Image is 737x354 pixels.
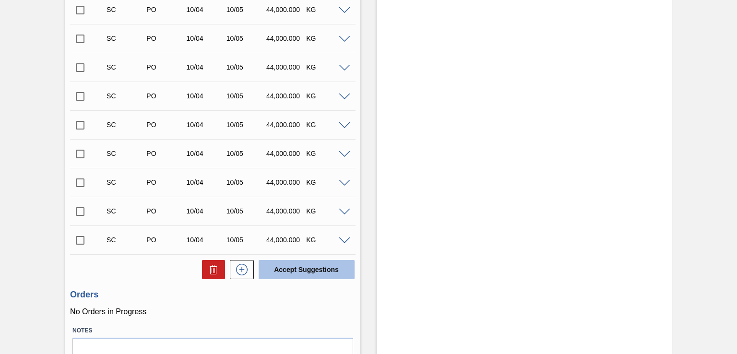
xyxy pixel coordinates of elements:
div: 10/04/2025 [184,207,228,215]
div: 10/04/2025 [184,236,228,244]
div: Purchase order [144,92,188,100]
div: Purchase order [144,35,188,42]
div: 44,000.000 [264,6,308,13]
div: Suggestion Created [104,207,148,215]
div: KG [304,63,347,71]
div: KG [304,178,347,186]
div: Suggestion Created [104,178,148,186]
div: 44,000.000 [264,63,308,71]
div: Purchase order [144,150,188,157]
div: Purchase order [144,178,188,186]
div: Purchase order [144,121,188,129]
div: 44,000.000 [264,121,308,129]
div: Suggestion Created [104,150,148,157]
div: 44,000.000 [264,236,308,244]
div: Suggestion Created [104,6,148,13]
div: 10/04/2025 [184,63,228,71]
div: 44,000.000 [264,35,308,42]
div: Suggestion Created [104,121,148,129]
div: New suggestion [225,260,254,279]
div: 10/04/2025 [184,121,228,129]
div: Suggestion Created [104,35,148,42]
div: 10/05/2025 [224,35,268,42]
div: 10/04/2025 [184,35,228,42]
div: 10/05/2025 [224,207,268,215]
button: Accept Suggestions [259,260,355,279]
div: 44,000.000 [264,178,308,186]
div: 10/05/2025 [224,121,268,129]
div: 10/04/2025 [184,150,228,157]
div: 10/05/2025 [224,150,268,157]
div: KG [304,35,347,42]
div: 44,000.000 [264,150,308,157]
div: Delete Suggestions [197,260,225,279]
div: KG [304,236,347,244]
div: 10/04/2025 [184,6,228,13]
div: KG [304,150,347,157]
div: 10/05/2025 [224,92,268,100]
div: 10/05/2025 [224,63,268,71]
label: Notes [72,324,353,338]
div: 10/04/2025 [184,178,228,186]
div: Purchase order [144,207,188,215]
div: 10/05/2025 [224,236,268,244]
div: 10/05/2025 [224,178,268,186]
div: Accept Suggestions [254,259,356,280]
div: 10/05/2025 [224,6,268,13]
div: KG [304,6,347,13]
div: KG [304,92,347,100]
div: 44,000.000 [264,92,308,100]
div: Suggestion Created [104,236,148,244]
h3: Orders [70,290,355,300]
div: Purchase order [144,63,188,71]
div: Suggestion Created [104,92,148,100]
div: 44,000.000 [264,207,308,215]
div: Purchase order [144,6,188,13]
div: KG [304,207,347,215]
div: KG [304,121,347,129]
div: Purchase order [144,236,188,244]
div: 10/04/2025 [184,92,228,100]
p: No Orders in Progress [70,307,355,316]
div: Suggestion Created [104,63,148,71]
